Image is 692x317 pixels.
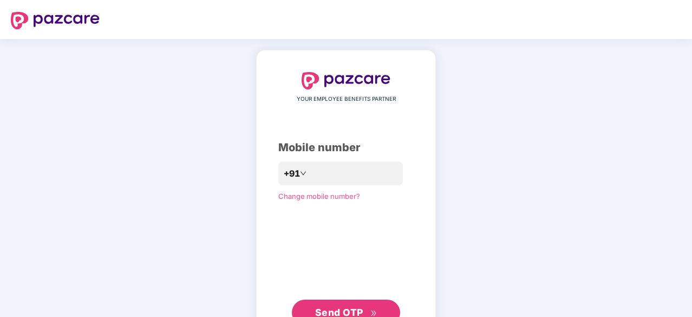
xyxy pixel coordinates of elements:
img: logo [11,12,100,29]
a: Change mobile number? [278,192,360,200]
div: Mobile number [278,139,414,156]
img: logo [302,72,390,89]
span: down [300,170,306,177]
span: double-right [370,310,377,317]
span: YOUR EMPLOYEE BENEFITS PARTNER [297,95,396,103]
span: +91 [284,167,300,180]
